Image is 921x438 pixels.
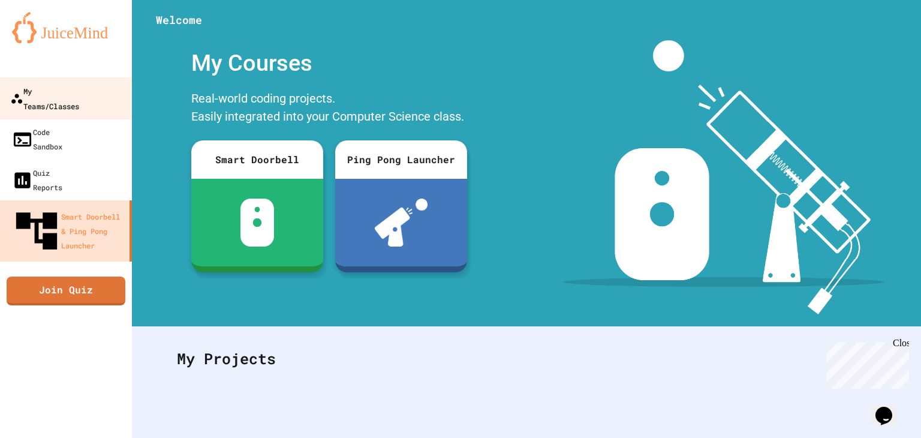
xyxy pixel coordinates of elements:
iframe: chat widget [871,390,909,426]
div: Ping Pong Launcher [335,140,467,179]
div: Quiz Reports [12,166,62,194]
div: My Teams/Classes [10,83,79,113]
img: sdb-white.svg [240,199,275,247]
iframe: chat widget [821,338,909,389]
div: Chat with us now!Close [5,5,83,76]
a: Join Quiz [7,277,125,305]
img: ppl-with-ball.png [375,199,428,247]
div: Smart Doorbell [191,140,323,179]
img: logo-orange.svg [12,12,120,43]
img: banner-image-my-projects.png [563,40,884,314]
div: My Courses [185,40,473,86]
div: Code Sandbox [12,125,62,154]
div: Real-world coding projects. Easily integrated into your Computer Science class. [185,86,473,131]
div: Smart Doorbell & Ping Pong Launcher [12,206,125,256]
div: My Projects [165,335,888,382]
